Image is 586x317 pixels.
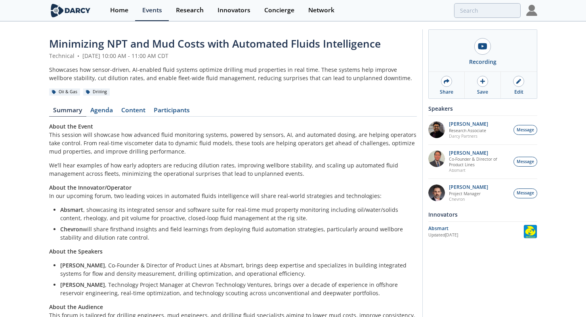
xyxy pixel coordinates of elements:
div: Concierge [264,7,294,13]
div: Oil & Gas [49,88,80,96]
li: , Technology Project Manager at Chevron Technology Ventures, brings over a decade of experience i... [60,280,411,297]
li: , Co-Founder & Director of Product Lines at Absmart, brings deep expertise and specializes in bui... [60,261,411,278]
a: Participants [150,107,194,117]
p: We’ll hear examples of how early adopters are reducing dilution rates, improving wellbore stabili... [49,161,417,178]
div: Edit [514,88,523,96]
a: Absmart Updated[DATE] Absmart [428,225,537,238]
strong: Absmart [60,206,83,213]
strong: About the Speakers [49,248,103,255]
div: Drilling [83,88,110,96]
img: 92797456-ae33-4003-90ad-aa7d548e479e [428,121,445,138]
strong: Chevron [60,225,83,233]
p: [PERSON_NAME] [449,150,509,156]
li: will share firsthand insights and field learnings from deploying fluid automation strategies, par... [60,225,411,242]
a: Agenda [86,107,117,117]
div: Research [176,7,204,13]
div: Recording [469,58,496,66]
p: Darcy Partners [449,133,488,139]
p: In our upcoming forum, two leading voices in automated fluids intelligence will share real-world ... [49,183,417,200]
div: Absmart [428,225,523,232]
a: Content [117,107,150,117]
div: Updated [DATE] [428,232,523,238]
p: Chevron [449,196,488,202]
p: Research Associate [449,128,488,133]
span: Message [517,159,534,165]
img: 0796ef69-b90a-4e68-ba11-5d0191a10bb8 [428,184,445,201]
input: Advanced Search [454,3,521,18]
a: Recording [429,30,537,71]
strong: About the Event [49,123,93,130]
div: Showcases how sensor-driven, AI-enabled fluid systems optimize drilling mud properties in real ti... [49,65,417,82]
strong: About the Innovator/Operator [49,184,132,191]
strong: [PERSON_NAME] [60,281,105,288]
p: Absmart [449,167,509,173]
a: Edit [501,72,536,98]
span: Minimizing NPT and Mud Costs with Automated Fluids Intelligence [49,37,381,51]
div: Speakers [428,102,537,115]
div: Share [440,88,453,96]
span: Message [517,190,534,196]
div: Home [110,7,128,13]
img: f391ab45-d698-4384-b787-576124f63af6 [428,150,445,167]
strong: [PERSON_NAME] [60,261,105,269]
strong: About the Audience [49,303,103,311]
img: Profile [526,5,537,16]
div: Events [142,7,162,13]
iframe: chat widget [553,285,578,309]
p: Project Manager [449,191,488,196]
button: Message [513,188,537,198]
p: This session will showcase how advanced fluid monitoring systems, powered by sensors, AI, and aut... [49,122,417,156]
button: Message [513,157,537,167]
li: , showcasing its integrated sensor and software suite for real-time mud property monitoring inclu... [60,206,411,222]
img: logo-wide.svg [49,4,92,17]
img: Absmart [523,225,537,238]
button: Message [513,125,537,135]
p: [PERSON_NAME] [449,184,488,190]
p: [PERSON_NAME] [449,121,488,127]
span: Message [517,127,534,133]
div: Innovators [218,7,250,13]
div: Network [308,7,334,13]
div: Technical [DATE] 10:00 AM - 11:00 AM CDT [49,52,417,60]
a: Summary [49,107,86,117]
div: Innovators [428,207,537,221]
span: • [76,52,81,60]
p: Co-Founder & Director of Product Lines [449,156,509,167]
div: Save [477,88,488,96]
